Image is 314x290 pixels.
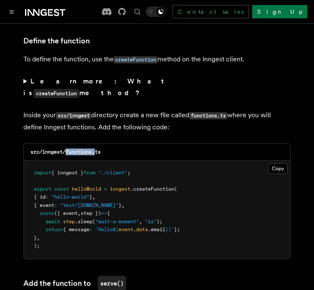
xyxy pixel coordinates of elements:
span: step }) [81,210,101,216]
span: "hello-world" [51,194,89,200]
span: ( [174,186,177,192]
span: . [133,227,136,232]
span: : [46,194,48,200]
strong: Learn more: What is method? [23,77,167,97]
span: ; [127,170,130,176]
span: !` [168,227,174,232]
span: return [46,227,63,232]
span: "./client" [98,170,127,176]
span: helloWorld [72,186,101,192]
span: step [63,219,75,224]
code: src/inngest [56,112,91,119]
span: } [165,227,168,232]
span: = [104,186,107,192]
span: { message [63,227,89,232]
a: createFunction [114,55,157,63]
button: Copy [268,163,288,174]
code: functions.ts [189,112,227,119]
a: Define the function [23,35,90,47]
span: , [78,210,81,216]
span: import [34,170,51,176]
span: { [107,210,110,216]
span: ); [34,243,40,249]
span: , [37,235,40,241]
span: } [34,235,37,241]
span: , [122,202,124,208]
span: "test/[DOMAIN_NAME]" [60,202,119,208]
span: from [84,170,95,176]
span: ( [92,219,95,224]
span: ${ [113,227,119,232]
span: data [136,227,148,232]
span: "wait-a-moment" [95,219,139,224]
span: await [46,219,60,224]
button: Find something... [132,7,142,17]
span: const [54,186,69,192]
p: To define the function, use the method on the Inngest client. [23,53,291,66]
span: : [54,202,57,208]
span: => [101,210,107,216]
span: .sleep [75,219,92,224]
span: async [40,210,54,216]
a: Sign Up [252,5,307,18]
span: inngest [110,186,130,192]
span: { event [34,202,54,208]
span: .email [148,227,165,232]
span: { inngest } [51,170,84,176]
span: }; [174,227,180,232]
span: , [139,219,142,224]
code: src/inngest/functions.ts [30,149,101,155]
code: createFunction [114,56,157,63]
span: , [92,194,95,200]
span: : [89,227,92,232]
p: Inside your directory create a new file called where you will define Inngest functions. Add the f... [23,109,291,133]
span: "1s" [145,219,157,224]
summary: Learn more: What iscreateFunctionmethod? [23,76,291,99]
span: `Hello [95,227,113,232]
span: export [34,186,51,192]
span: } [89,194,92,200]
a: Contact sales [172,5,249,18]
button: Toggle navigation [7,7,17,17]
span: { id [34,194,46,200]
span: ({ event [54,210,78,216]
span: ); [157,219,162,224]
button: Toggle dark mode [146,7,166,17]
code: createFunction [33,89,79,98]
span: } [119,202,122,208]
span: .createFunction [130,186,174,192]
span: event [119,227,133,232]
